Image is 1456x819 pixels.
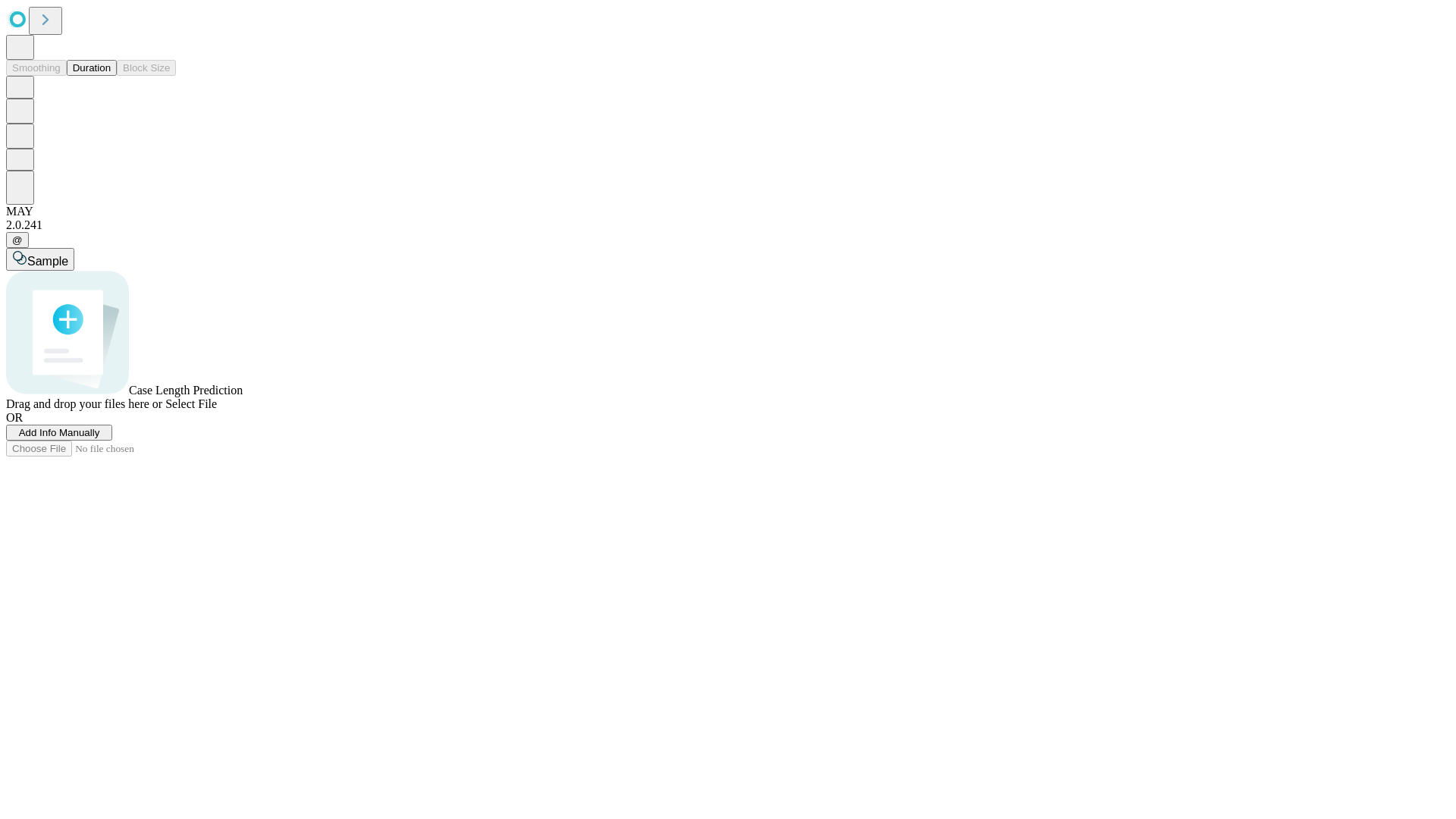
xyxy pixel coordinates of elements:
[6,218,1450,232] div: 2.0.241
[165,397,217,410] span: Select File
[129,384,243,397] span: Case Length Prediction
[67,60,117,76] button: Duration
[6,397,162,410] span: Drag and drop your files here or
[6,411,23,424] span: OR
[6,205,1450,218] div: MAY
[6,60,67,76] button: Smoothing
[117,60,176,76] button: Block Size
[6,232,29,248] button: @
[6,425,112,441] button: Add Info Manually
[27,255,68,268] span: Sample
[6,248,74,271] button: Sample
[19,427,100,438] span: Add Info Manually
[12,234,23,246] span: @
